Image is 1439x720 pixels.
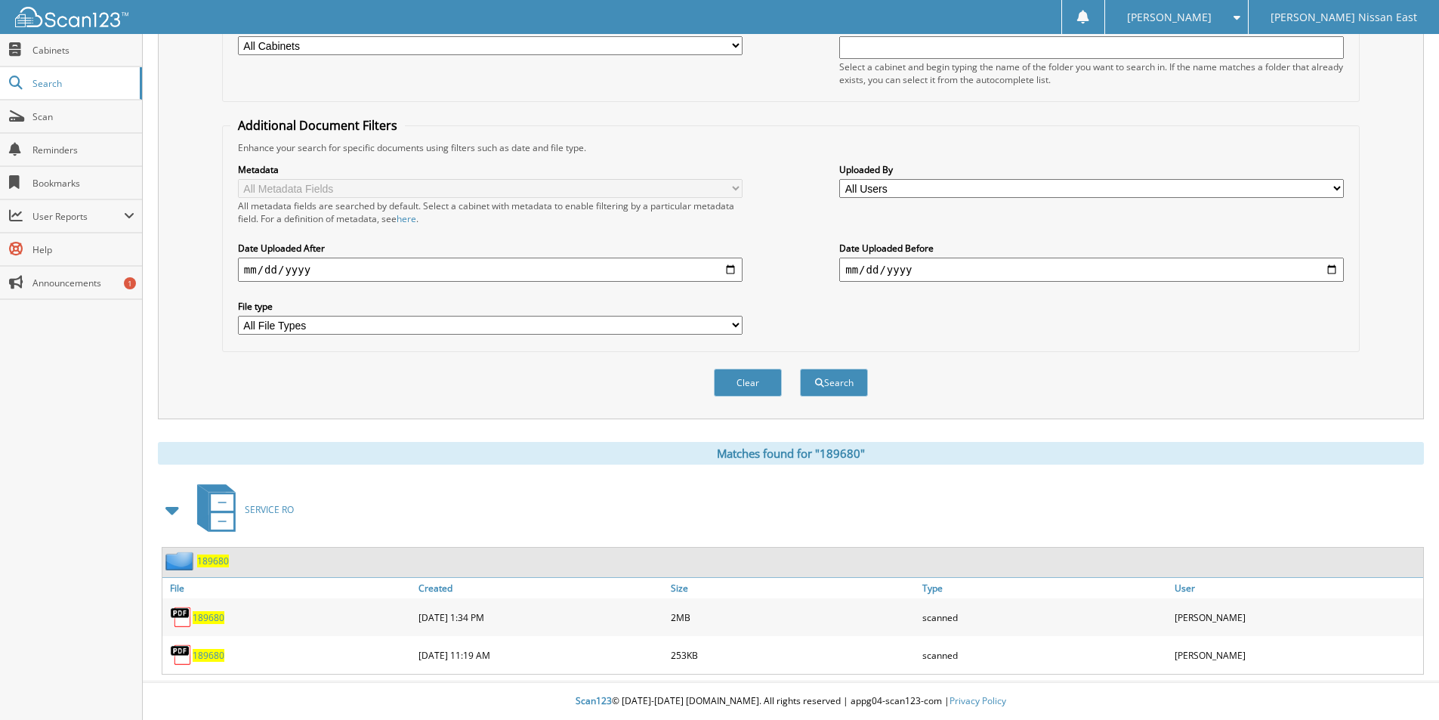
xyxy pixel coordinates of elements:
a: Privacy Policy [950,694,1006,707]
a: File [162,578,415,598]
img: folder2.png [165,552,197,570]
a: Size [667,578,919,598]
img: scan123-logo-white.svg [15,7,128,27]
input: start [238,258,743,282]
span: Scan123 [576,694,612,707]
img: PDF.png [170,644,193,666]
img: PDF.png [170,606,193,629]
a: Created [415,578,667,598]
input: end [839,258,1344,282]
div: 253KB [667,640,919,670]
span: Scan [32,110,134,123]
span: Announcements [32,277,134,289]
div: 1 [124,277,136,289]
div: scanned [919,602,1171,632]
div: 2MB [667,602,919,632]
div: [PERSON_NAME] [1171,640,1423,670]
label: Uploaded By [839,163,1344,176]
span: User Reports [32,210,124,223]
a: here [397,212,416,225]
span: Bookmarks [32,177,134,190]
a: Type [919,578,1171,598]
label: File type [238,300,743,313]
label: Metadata [238,163,743,176]
iframe: Chat Widget [1363,647,1439,720]
div: [PERSON_NAME] [1171,602,1423,632]
button: Clear [714,369,782,397]
label: Date Uploaded Before [839,242,1344,255]
legend: Additional Document Filters [230,117,405,134]
div: © [DATE]-[DATE] [DOMAIN_NAME]. All rights reserved | appg04-scan123-com | [143,683,1439,720]
span: [PERSON_NAME] Nissan East [1271,13,1417,22]
a: User [1171,578,1423,598]
div: scanned [919,640,1171,670]
div: [DATE] 1:34 PM [415,602,667,632]
div: Enhance your search for specific documents using filters such as date and file type. [230,141,1351,154]
span: Help [32,243,134,256]
span: Reminders [32,144,134,156]
div: All metadata fields are searched by default. Select a cabinet with metadata to enable filtering b... [238,199,743,225]
span: Search [32,77,132,90]
div: Select a cabinet and begin typing the name of the folder you want to search in. If the name match... [839,60,1344,86]
a: 189680 [193,611,224,624]
a: SERVICE RO [188,480,294,539]
span: Cabinets [32,44,134,57]
div: Matches found for "189680" [158,442,1424,465]
a: 189680 [193,649,224,662]
span: [PERSON_NAME] [1127,13,1212,22]
span: SERVICE RO [245,503,294,516]
div: [DATE] 11:19 AM [415,640,667,670]
label: Date Uploaded After [238,242,743,255]
button: Search [800,369,868,397]
a: 189680 [197,555,229,567]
